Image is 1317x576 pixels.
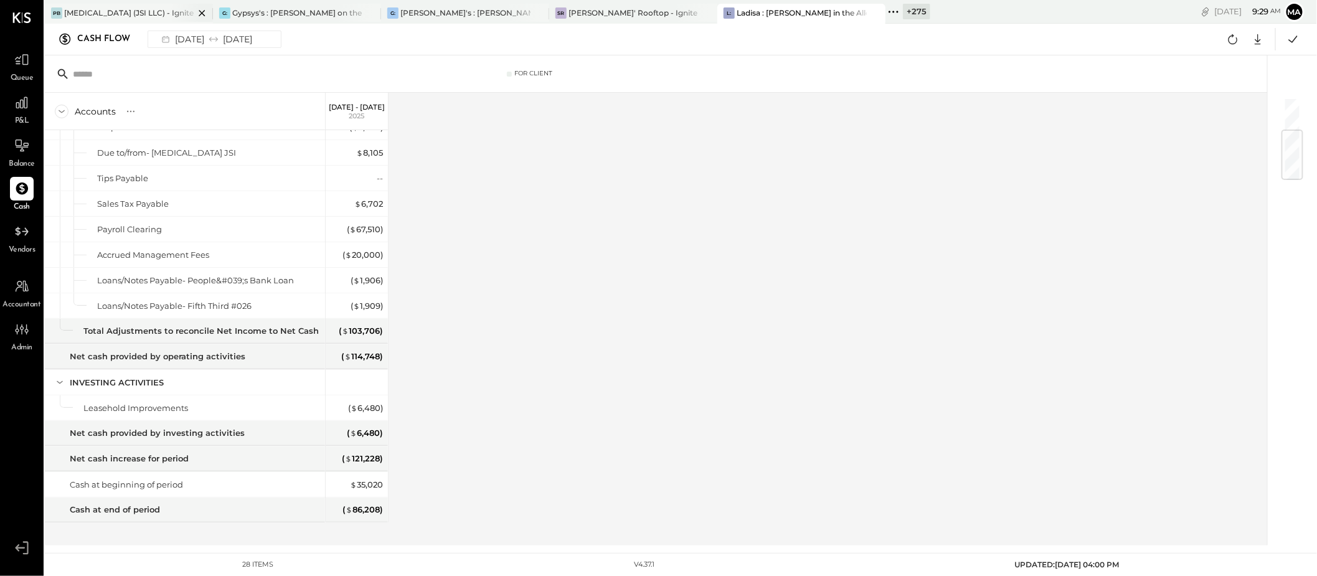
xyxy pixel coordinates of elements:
p: [DATE] - [DATE] [329,103,385,111]
span: $ [353,275,360,285]
span: $ [346,504,352,514]
div: ( 6,480 ) [348,402,383,414]
div: + 275 [903,4,930,19]
span: $ [356,148,363,158]
a: Balance [1,134,43,170]
span: Balance [9,159,35,170]
div: copy link [1199,5,1212,18]
span: $ [350,428,357,438]
span: $ [350,479,357,489]
a: P&L [1,91,43,127]
div: INVESTING ACTIVITIES [70,377,164,389]
div: Payroll Clearing [97,224,162,235]
div: SR [555,7,567,19]
div: Gypsys's : [PERSON_NAME] on the levee [232,7,362,18]
div: -- [377,172,383,184]
span: UPDATED: [DATE] 04:00 PM [1015,560,1120,569]
div: For Client [514,69,552,78]
div: L: [724,7,735,19]
span: Accountant [3,300,41,311]
span: 2025 [349,111,365,120]
span: $ [354,199,361,209]
span: $ [352,122,359,132]
div: [DATE] [DATE] [154,31,257,47]
button: [DATE][DATE] [148,31,281,48]
span: $ [345,250,352,260]
div: Cash at end of period [70,504,160,516]
a: Vendors [1,220,43,256]
div: ( 1,906 ) [351,275,383,286]
div: ( 103,706 ) [339,325,383,337]
div: [PERSON_NAME]'s : [PERSON_NAME]'s [400,7,531,18]
span: Admin [11,342,32,354]
div: Net cash increase for period [70,453,189,465]
div: [DATE] [1215,6,1282,17]
span: Cash [14,202,30,213]
a: Accountant [1,275,43,311]
div: Loans/Notes Payable- Fifth Third #026 [97,300,252,312]
div: Cash Flow [77,29,143,49]
div: Net cash provided by investing activities [70,427,245,439]
span: $ [344,351,351,361]
span: Queue [11,73,34,84]
div: [MEDICAL_DATA] (JSI LLC) - Ignite [64,7,194,18]
span: P&L [15,116,29,127]
div: ( 86,208 ) [342,504,383,516]
div: PB [51,7,62,19]
div: Cash at beginning of period [70,479,183,491]
span: $ [342,326,349,336]
div: Net cash provided by operating activities [70,351,245,362]
div: G: [387,7,399,19]
div: Tips Payable [97,172,148,184]
div: Accounts [75,105,116,118]
div: Loans/Notes Payable- People&#039;s Bank Loan [97,275,294,286]
span: $ [353,301,360,311]
div: v 4.37.1 [634,560,654,570]
div: ( 121,228 ) [342,453,383,465]
div: 35,020 [350,479,383,491]
div: G: [219,7,230,19]
div: Total Adjustments to reconcile Net Income to Net Cash provided by operations: [83,325,420,337]
div: Sales Tax Payable [97,198,169,210]
div: 28 items [243,560,274,570]
div: ( 20,000 ) [342,249,383,261]
a: Queue [1,48,43,84]
div: ( 67,510 ) [347,224,383,235]
a: Cash [1,177,43,213]
div: Leasehold Improvements [83,402,188,414]
div: ( 1,909 ) [351,300,383,312]
span: $ [351,403,357,413]
div: ( 6,480 ) [347,427,383,439]
a: Admin [1,318,43,354]
div: Due to/from- [MEDICAL_DATA] JSI [97,147,236,159]
span: $ [345,453,352,463]
div: 6,702 [354,198,383,210]
div: ( 114,748 ) [341,351,383,362]
div: [PERSON_NAME]' Rooftop - Ignite [569,7,697,18]
div: Ladisa : [PERSON_NAME] in the Alley & The Blind Pig [737,7,867,18]
button: Ma [1285,2,1305,22]
span: Vendors [9,245,35,256]
div: Accrued Management Fees [97,249,209,261]
div: 8,105 [356,147,383,159]
span: $ [349,224,356,234]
